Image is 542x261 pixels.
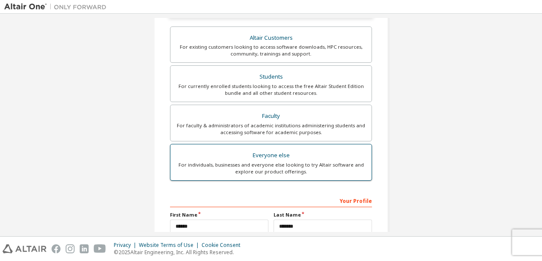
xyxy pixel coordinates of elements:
img: altair_logo.svg [3,244,46,253]
div: Website Terms of Use [139,242,202,249]
div: For faculty & administrators of academic institutions administering students and accessing softwa... [176,122,366,136]
div: Faculty [176,110,366,122]
div: For existing customers looking to access software downloads, HPC resources, community, trainings ... [176,44,366,57]
label: First Name [170,211,268,218]
div: Privacy [114,242,139,249]
label: Last Name [274,211,372,218]
img: Altair One [4,3,111,11]
img: youtube.svg [94,244,106,253]
div: Altair Customers [176,32,366,44]
div: For currently enrolled students looking to access the free Altair Student Edition bundle and all ... [176,83,366,97]
div: For individuals, businesses and everyone else looking to try Altair software and explore our prod... [176,161,366,175]
p: © 2025 Altair Engineering, Inc. All Rights Reserved. [114,249,245,256]
img: facebook.svg [52,244,61,253]
div: Cookie Consent [202,242,245,249]
div: Students [176,71,366,83]
div: Your Profile [170,194,372,207]
img: instagram.svg [66,244,75,253]
div: Everyone else [176,150,366,161]
img: linkedin.svg [80,244,89,253]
